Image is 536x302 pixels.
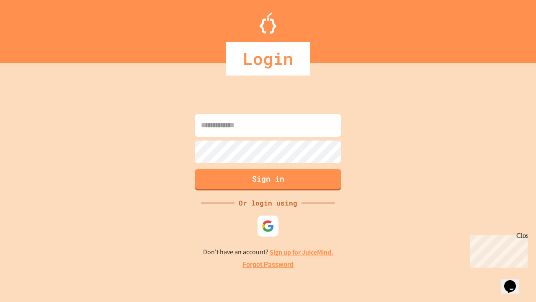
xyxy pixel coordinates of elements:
iframe: chat widget [501,268,528,294]
img: google-icon.svg [262,220,274,232]
p: Don't have an account? [203,247,333,258]
div: Login [226,42,310,75]
img: Logo.svg [260,13,276,34]
a: Sign up for JuiceMind. [270,248,333,257]
a: Forgot Password [242,260,294,270]
button: Sign in [195,169,341,190]
iframe: chat widget [466,232,528,268]
div: Or login using [234,198,301,208]
div: Chat with us now!Close [3,3,58,53]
